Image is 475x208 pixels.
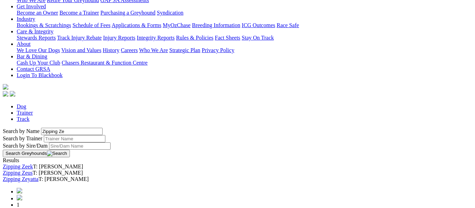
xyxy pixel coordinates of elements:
a: Applications & Forms [112,22,161,28]
a: Track Injury Rebate [57,35,102,41]
a: Rules & Policies [176,35,214,41]
a: MyOzChase [163,22,191,28]
a: Purchasing a Greyhound [100,10,155,16]
a: Login To Blackbook [17,72,63,78]
a: Industry [17,16,35,22]
a: Bar & Dining [17,53,47,59]
span: 1 [17,202,19,208]
a: Breeding Information [192,22,240,28]
a: Schedule of Fees [72,22,110,28]
a: History [103,47,119,53]
a: Become a Trainer [59,10,99,16]
a: Zipping Zeek [3,164,33,169]
a: Integrity Reports [137,35,175,41]
div: Care & Integrity [17,35,472,41]
a: Privacy Policy [202,47,234,53]
div: Bar & Dining [17,60,472,66]
a: Track [17,116,30,122]
div: Results [3,157,472,164]
label: Search by Name [3,128,40,134]
a: Fact Sheets [215,35,240,41]
button: Search Greyhounds [3,150,70,157]
img: logo-grsa-white.png [3,84,8,90]
a: Contact GRSA [17,66,50,72]
a: Stewards Reports [17,35,56,41]
a: Zipping Zeus [3,170,33,176]
a: Dog [17,103,26,109]
label: Search by Trainer [3,135,42,141]
a: Vision and Values [61,47,101,53]
img: facebook.svg [3,91,8,97]
img: Search [47,151,67,156]
a: Injury Reports [103,35,135,41]
input: Search by Sire/Dam name [49,142,111,150]
a: About [17,41,31,47]
a: Get Involved [17,3,46,9]
a: Chasers Restaurant & Function Centre [62,60,147,66]
a: ICG Outcomes [242,22,275,28]
a: Race Safe [276,22,299,28]
div: Get Involved [17,10,472,16]
a: Care & Integrity [17,28,54,34]
input: Search by Greyhound name [41,128,103,135]
a: Stay On Track [242,35,274,41]
a: We Love Our Dogs [17,47,60,53]
a: Syndication [157,10,183,16]
a: Strategic Plan [169,47,200,53]
a: Bookings & Scratchings [17,22,71,28]
a: Become an Owner [17,10,58,16]
img: chevrons-left-pager-blue.svg [17,188,22,193]
a: Who We Are [139,47,168,53]
a: Zipping Zeyatta [3,176,39,182]
a: Careers [121,47,138,53]
a: Trainer [17,110,33,116]
img: twitter.svg [10,91,15,97]
div: About [17,47,472,53]
div: T: [PERSON_NAME] [3,170,472,176]
label: Search by Sire/Dam [3,143,48,149]
div: Industry [17,22,472,28]
img: chevron-left-pager-blue.svg [17,195,22,200]
div: T: [PERSON_NAME] [3,164,472,170]
input: Search by Trainer name [44,135,105,142]
div: T: [PERSON_NAME] [3,176,472,182]
a: Cash Up Your Club [17,60,60,66]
